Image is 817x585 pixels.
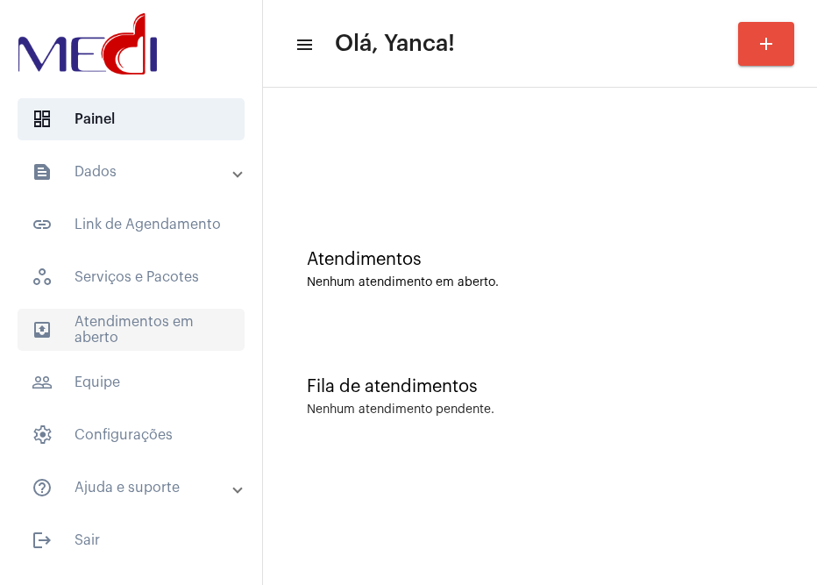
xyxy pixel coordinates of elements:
[32,477,53,498] mat-icon: sidenav icon
[32,424,53,446] span: sidenav icon
[18,309,245,351] span: Atendimentos em aberto
[18,361,245,403] span: Equipe
[32,267,53,288] span: sidenav icon
[756,33,777,54] mat-icon: add
[18,519,245,561] span: Sair
[307,403,494,417] div: Nenhum atendimento pendente.
[307,377,773,396] div: Fila de atendimentos
[32,214,53,235] mat-icon: sidenav icon
[295,34,312,55] mat-icon: sidenav icon
[18,98,245,140] span: Painel
[32,530,53,551] mat-icon: sidenav icon
[11,151,262,193] mat-expansion-panel-header: sidenav iconDados
[32,161,234,182] mat-panel-title: Dados
[32,319,53,340] mat-icon: sidenav icon
[335,30,455,58] span: Olá, Yanca!
[11,467,262,509] mat-expansion-panel-header: sidenav iconAjuda e suporte
[14,9,161,79] img: d3a1b5fa-500b-b90f-5a1c-719c20e9830b.png
[18,203,245,246] span: Link de Agendamento
[32,161,53,182] mat-icon: sidenav icon
[307,250,773,269] div: Atendimentos
[18,414,245,456] span: Configurações
[32,477,234,498] mat-panel-title: Ajuda e suporte
[32,372,53,393] mat-icon: sidenav icon
[307,276,773,289] div: Nenhum atendimento em aberto.
[18,256,245,298] span: Serviços e Pacotes
[32,109,53,130] span: sidenav icon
